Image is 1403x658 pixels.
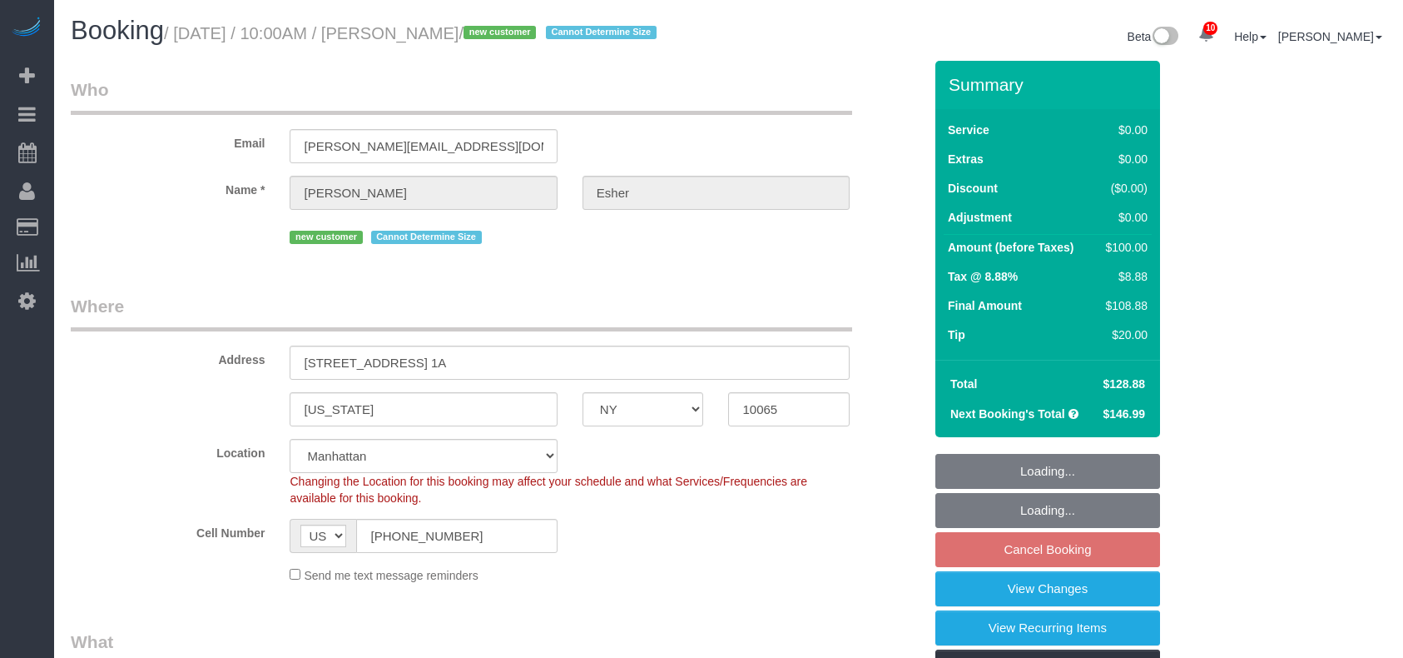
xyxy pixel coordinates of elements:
span: new customer [464,26,536,39]
span: 10 [1203,22,1217,35]
a: 10 [1190,17,1222,53]
div: $0.00 [1099,151,1148,167]
a: Beta [1128,30,1179,43]
span: Changing the Location for this booking may affect your schedule and what Services/Frequencies are... [290,475,807,505]
label: Address [58,346,277,368]
div: $8.88 [1099,268,1148,285]
div: $0.00 [1099,122,1148,138]
legend: Where [71,294,852,331]
span: new customer [290,231,362,244]
label: Tax @ 8.88% [948,268,1018,285]
label: Extras [948,151,984,167]
span: $146.99 [1103,407,1145,421]
a: Help [1234,30,1267,43]
input: Zip Code [728,392,850,426]
div: $100.00 [1099,239,1148,256]
span: / [459,24,661,42]
strong: Next Booking's Total [950,407,1065,421]
strong: Total [950,377,977,391]
input: Last Name [583,176,850,210]
label: Cell Number [58,519,277,541]
label: Adjustment [948,209,1012,226]
span: $128.88 [1103,377,1145,391]
label: Final Amount [948,297,1022,314]
input: Cell Number [356,519,557,553]
span: Send me text message reminders [304,569,478,582]
a: [PERSON_NAME] [1278,30,1382,43]
a: View Changes [935,571,1160,606]
div: ($0.00) [1099,180,1148,197]
div: $0.00 [1099,209,1148,226]
input: First Name [290,176,557,210]
legend: Who [71,77,852,115]
img: New interface [1151,27,1178,48]
a: View Recurring Items [935,611,1160,646]
label: Email [58,129,277,152]
label: Name * [58,176,277,198]
label: Service [948,122,989,138]
label: Location [58,439,277,461]
span: Booking [71,16,164,45]
label: Tip [948,327,965,343]
div: $20.00 [1099,327,1148,343]
input: Email [290,129,557,163]
span: Cannot Determine Size [546,26,657,39]
div: $108.88 [1099,297,1148,314]
label: Amount (before Taxes) [948,239,1073,256]
span: Cannot Determine Size [371,231,482,244]
img: Automaid Logo [10,17,43,40]
label: Discount [948,180,998,197]
input: City [290,392,557,426]
h3: Summary [949,75,1152,94]
small: / [DATE] / 10:00AM / [PERSON_NAME] [164,24,662,42]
